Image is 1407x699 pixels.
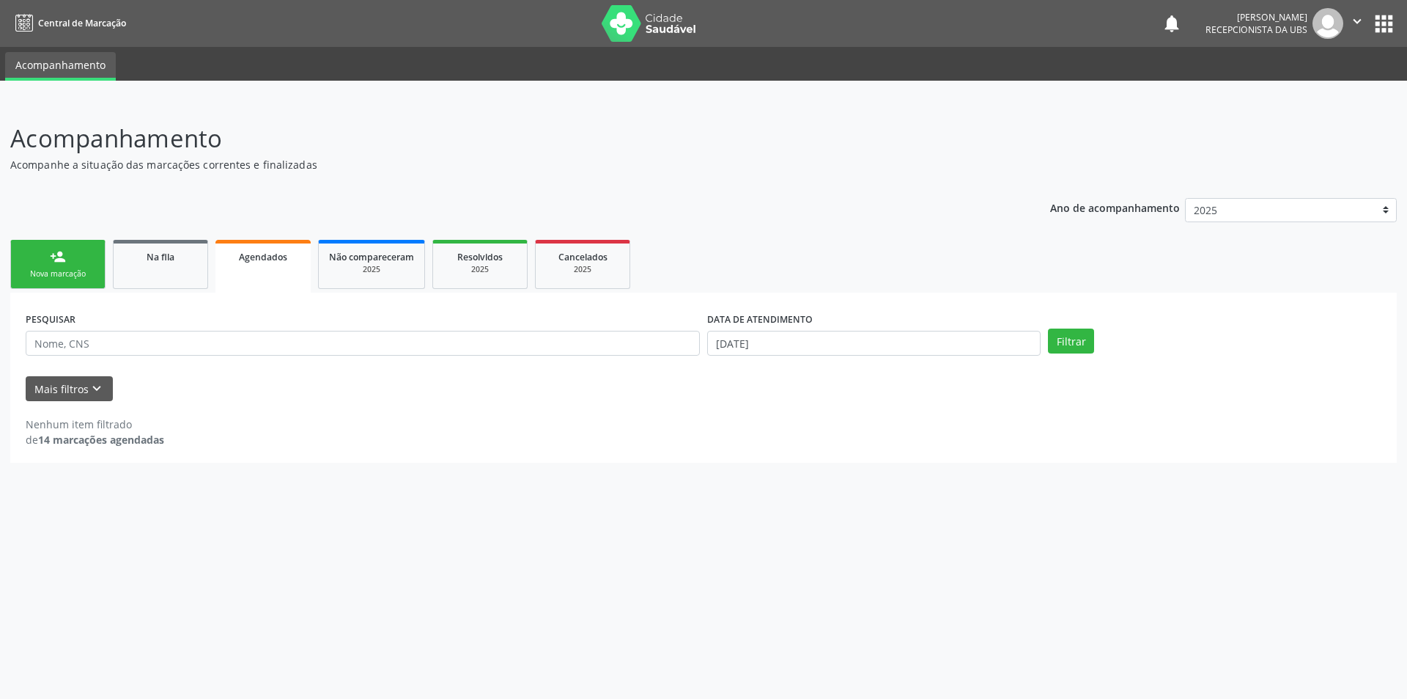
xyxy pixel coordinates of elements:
[1162,13,1182,34] button: notifications
[26,376,113,402] button: Mais filtroskeyboard_arrow_down
[239,251,287,263] span: Agendados
[1205,11,1307,23] div: [PERSON_NAME]
[558,251,608,263] span: Cancelados
[10,120,981,157] p: Acompanhamento
[147,251,174,263] span: Na fila
[26,417,164,432] div: Nenhum item filtrado
[26,308,75,331] label: PESQUISAR
[38,17,126,29] span: Central de Marcação
[1048,329,1094,354] button: Filtrar
[50,249,66,265] div: person_add
[26,432,164,447] div: de
[1205,23,1307,36] span: Recepcionista da UBS
[1312,8,1343,39] img: img
[546,264,619,275] div: 2025
[1349,13,1365,29] i: 
[38,433,164,447] strong: 14 marcações agendadas
[5,52,116,81] a: Acompanhamento
[21,268,95,279] div: Nova marcação
[10,11,126,35] a: Central de Marcação
[443,264,517,275] div: 2025
[89,381,105,397] i: keyboard_arrow_down
[26,331,700,356] input: Nome, CNS
[707,331,1041,356] input: Selecione um intervalo
[329,251,414,263] span: Não compareceram
[1371,11,1397,37] button: apps
[457,251,503,263] span: Resolvidos
[329,264,414,275] div: 2025
[1343,8,1371,39] button: 
[10,157,981,172] p: Acompanhe a situação das marcações correntes e finalizadas
[707,308,813,331] label: DATA DE ATENDIMENTO
[1050,198,1180,216] p: Ano de acompanhamento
